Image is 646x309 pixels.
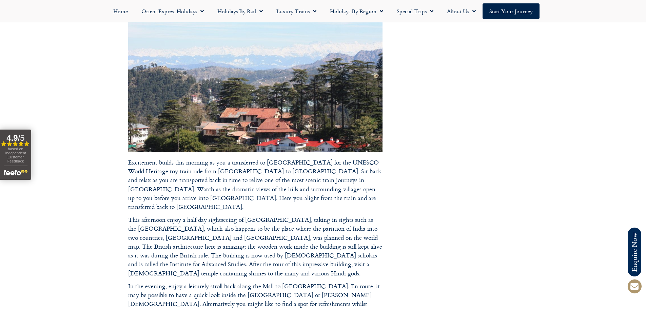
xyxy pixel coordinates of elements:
a: Special Trips [390,3,440,19]
a: Luxury Trains [270,3,323,19]
p: Excitement builds this morning as you a transferred to [GEOGRAPHIC_DATA] for the UNESCO World Her... [128,158,383,212]
p: This afternoon enjoy a half day sightseeing of [GEOGRAPHIC_DATA], taking in sights such as the [G... [128,215,383,278]
nav: Menu [3,3,643,19]
a: Orient Express Holidays [135,3,211,19]
a: Holidays by Region [323,3,390,19]
a: Start your Journey [483,3,540,19]
a: Holidays by Rail [211,3,270,19]
a: Home [106,3,135,19]
a: About Us [440,3,483,19]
